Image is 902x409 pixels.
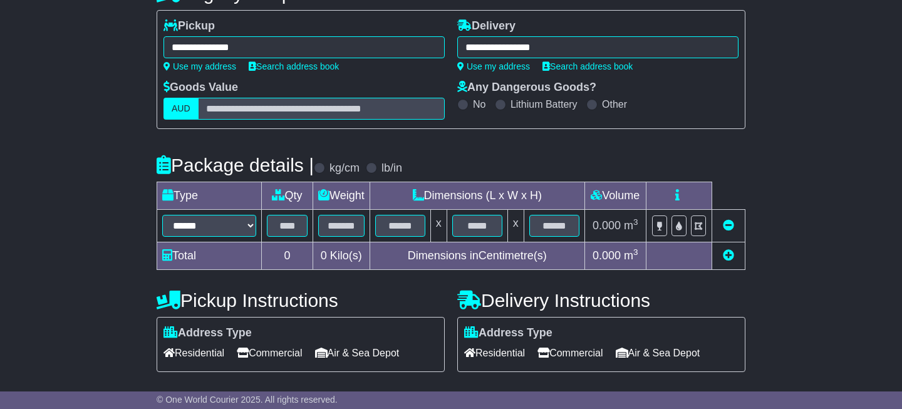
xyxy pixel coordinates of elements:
[163,98,199,120] label: AUD
[237,343,302,363] span: Commercial
[593,219,621,232] span: 0.000
[464,343,525,363] span: Residential
[624,219,638,232] span: m
[315,343,400,363] span: Air & Sea Depot
[507,210,524,242] td: x
[262,242,313,270] td: 0
[624,249,638,262] span: m
[163,326,252,340] label: Address Type
[381,162,402,175] label: lb/in
[633,247,638,257] sup: 3
[584,182,646,210] td: Volume
[163,61,236,71] a: Use my address
[593,249,621,262] span: 0.000
[157,155,314,175] h4: Package details |
[457,19,516,33] label: Delivery
[370,242,584,270] td: Dimensions in Centimetre(s)
[723,219,734,232] a: Remove this item
[157,290,445,311] h4: Pickup Instructions
[370,182,584,210] td: Dimensions (L x W x H)
[163,343,224,363] span: Residential
[313,182,370,210] td: Weight
[157,182,262,210] td: Type
[616,343,700,363] span: Air & Sea Depot
[157,242,262,270] td: Total
[163,19,215,33] label: Pickup
[473,98,485,110] label: No
[329,162,360,175] label: kg/cm
[313,242,370,270] td: Kilo(s)
[602,98,627,110] label: Other
[457,61,530,71] a: Use my address
[542,61,633,71] a: Search address book
[321,249,327,262] span: 0
[157,395,338,405] span: © One World Courier 2025. All rights reserved.
[457,81,596,95] label: Any Dangerous Goods?
[537,343,603,363] span: Commercial
[633,217,638,227] sup: 3
[464,326,552,340] label: Address Type
[262,182,313,210] td: Qty
[457,290,745,311] h4: Delivery Instructions
[430,210,447,242] td: x
[511,98,578,110] label: Lithium Battery
[163,81,238,95] label: Goods Value
[723,249,734,262] a: Add new item
[249,61,339,71] a: Search address book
